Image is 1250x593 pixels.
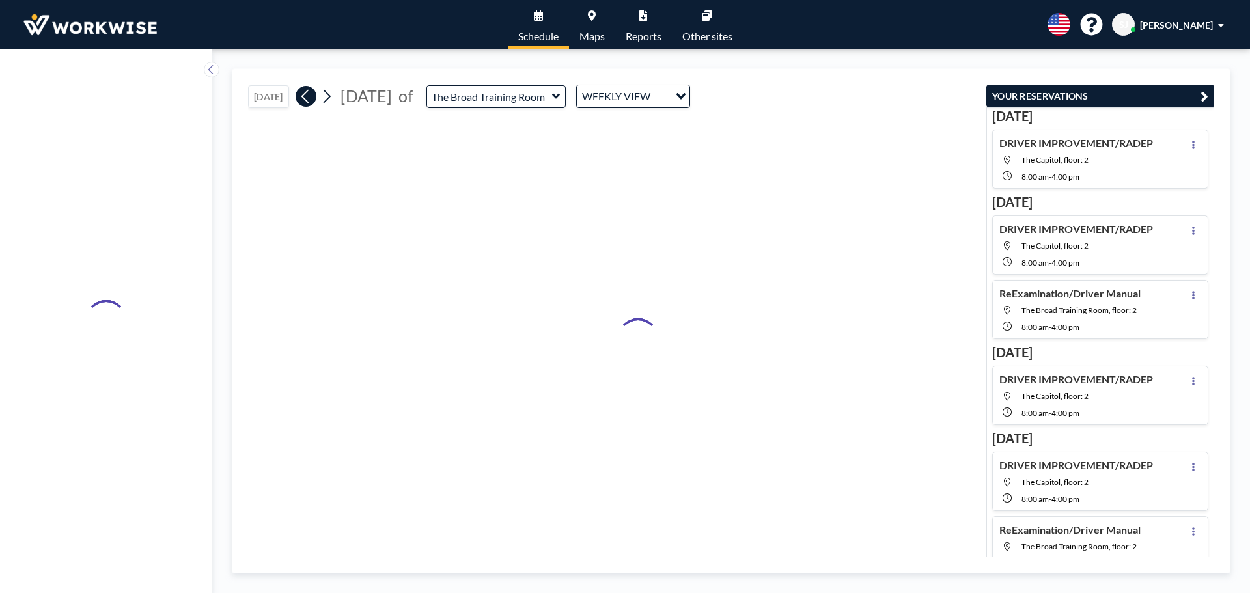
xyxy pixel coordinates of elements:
[992,344,1208,361] h3: [DATE]
[1021,155,1089,165] span: The Capitol, floor: 2
[999,287,1141,300] h4: ReExamination/Driver Manual
[1051,172,1079,182] span: 4:00 PM
[427,86,552,107] input: The Broad Training Room
[1021,477,1089,487] span: The Capitol, floor: 2
[986,85,1214,107] button: YOUR RESERVATIONS
[248,85,289,108] button: [DATE]
[1021,322,1049,332] span: 8:00 AM
[1021,258,1049,268] span: 8:00 AM
[1021,542,1137,551] span: The Broad Training Room, floor: 2
[579,31,605,42] span: Maps
[1140,20,1213,31] span: [PERSON_NAME]
[1049,258,1051,268] span: -
[1051,322,1079,332] span: 4:00 PM
[999,523,1141,536] h4: ReExamination/Driver Manual
[682,31,732,42] span: Other sites
[999,223,1153,236] h4: DRIVER IMPROVEMENT/RADEP
[1051,408,1079,418] span: 4:00 PM
[1021,408,1049,418] span: 8:00 AM
[1119,19,1128,31] span: SJ
[1021,241,1089,251] span: The Capitol, floor: 2
[1021,305,1137,315] span: The Broad Training Room, floor: 2
[654,88,668,105] input: Search for option
[1049,322,1051,332] span: -
[999,373,1153,386] h4: DRIVER IMPROVEMENT/RADEP
[1051,258,1079,268] span: 4:00 PM
[999,137,1153,150] h4: DRIVER IMPROVEMENT/RADEP
[992,194,1208,210] h3: [DATE]
[398,86,413,106] span: of
[577,85,689,107] div: Search for option
[1049,494,1051,504] span: -
[1049,408,1051,418] span: -
[1051,494,1079,504] span: 4:00 PM
[579,88,653,105] span: WEEKLY VIEW
[340,86,392,105] span: [DATE]
[992,108,1208,124] h3: [DATE]
[626,31,661,42] span: Reports
[999,459,1153,472] h4: DRIVER IMPROVEMENT/RADEP
[992,430,1208,447] h3: [DATE]
[1021,172,1049,182] span: 8:00 AM
[518,31,559,42] span: Schedule
[1021,494,1049,504] span: 8:00 AM
[1049,172,1051,182] span: -
[1021,391,1089,401] span: The Capitol, floor: 2
[21,12,160,38] img: organization-logo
